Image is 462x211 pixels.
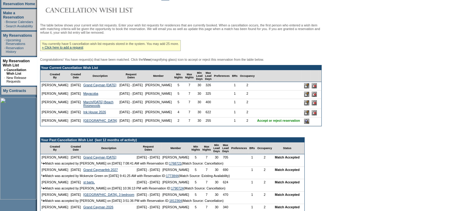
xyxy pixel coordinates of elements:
[195,70,204,82] td: Min Lead Days
[40,154,70,160] td: [PERSON_NAME]
[4,76,6,83] td: ·
[161,142,190,154] td: Member
[204,99,213,109] td: 400
[40,185,304,192] td: Match was accepted by [PERSON_NAME] on [DATE] 10:36:13 PM with Reservation ID: (Match Source: Can...
[256,192,273,198] td: 2
[173,117,184,126] td: 2
[212,142,221,154] td: Min Lead Days
[70,70,82,82] td: Created Date
[190,192,201,198] td: 5
[239,117,256,126] td: 2
[239,70,256,82] td: Occupancy
[204,90,213,99] td: 325
[4,24,5,28] td: ·
[119,119,143,122] nobr: [DATE] - [DATE]
[239,90,256,99] td: 2
[83,155,116,159] a: Grand Cayman [DATE]
[213,70,231,82] td: Preferences
[256,167,273,173] td: 2
[275,155,299,159] nobr: Match Accepted
[40,204,70,210] td: [PERSON_NAME]
[184,109,195,117] td: 7
[201,142,212,154] td: Max Nights
[42,174,45,177] img: arrow.gif
[6,20,33,24] a: Browse Calendars
[231,70,239,82] td: BRs
[184,82,195,90] td: 7
[248,167,256,173] td: 1
[230,142,248,154] td: Preferences
[231,90,239,99] td: 1
[143,58,150,61] b: View
[169,199,182,202] a: 1812364
[83,100,113,107] a: March/[DATE] Beach Rosewoods
[40,90,70,99] td: [PERSON_NAME]
[256,142,273,154] td: Occupancy
[144,99,173,109] td: [PERSON_NAME]
[119,92,143,95] nobr: [DATE] - [DATE]
[42,199,45,202] img: arrow.gif
[312,92,317,97] input: Delete this Request
[166,174,179,178] a: 1773844
[201,179,212,185] td: 7
[6,46,24,53] a: Reservation History
[184,70,195,82] td: Max Nights
[161,154,190,160] td: [PERSON_NAME]
[190,167,201,173] td: 5
[119,100,143,104] nobr: [DATE] - [DATE]
[137,155,160,159] nobr: [DATE] - [DATE]
[195,99,204,109] td: 30
[42,46,83,49] a: » Click here to add a request
[248,192,256,198] td: 1
[40,40,181,51] div: You currently have 5 cancellation wish list requests stored in the system. You may add 25 more.
[190,204,201,210] td: 5
[40,117,70,126] td: [PERSON_NAME]
[3,11,24,19] a: Make a Reservation
[6,68,26,75] a: Cancellation Wish List
[40,4,162,16] img: Cancellation Wish List
[248,179,256,185] td: 1
[144,82,173,90] td: [PERSON_NAME]
[119,110,143,114] nobr: [DATE] - [DATE]
[239,109,256,117] td: 2
[40,142,70,154] td: Created By
[40,160,304,167] td: Match was accepted by [PERSON_NAME] on [DATE] 7:08:41 AM with Reservation ID: (Match Source: Canc...
[173,70,184,82] td: Min Nights
[3,89,26,93] a: My Contracts
[304,110,309,115] input: Edit this Request
[40,70,70,82] td: Created By
[173,90,184,99] td: 5
[190,154,201,160] td: 5
[248,154,256,160] td: 1
[231,82,239,90] td: 1
[70,179,82,185] td: [DATE]
[201,154,212,160] td: 7
[4,68,6,72] b: »
[312,83,317,88] input: Delete this Request
[212,204,221,210] td: 30
[256,154,273,160] td: 2
[70,99,82,109] td: [DATE]
[221,154,230,160] td: 705
[221,167,230,173] td: 690
[204,109,213,117] td: 622
[161,167,190,173] td: [PERSON_NAME]
[231,99,239,109] td: 1
[83,168,118,172] a: Grand Caymanfeb 2027
[83,205,113,209] a: Grand Cayman 2026
[40,179,70,185] td: [PERSON_NAME]
[184,90,195,99] td: 7
[119,83,143,87] nobr: [DATE] - [DATE]
[190,142,201,154] td: Min Nights
[4,20,5,24] td: ·
[195,82,204,90] td: 30
[173,99,184,109] td: 5
[70,204,82,210] td: [DATE]
[144,117,173,126] td: [PERSON_NAME]
[70,82,82,90] td: [DATE]
[275,180,299,184] nobr: Match Accepted
[144,70,173,82] td: Member
[3,59,30,67] a: My Reservation Wish List
[137,168,160,172] nobr: [DATE] - [DATE]
[3,33,32,38] a: My Reservations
